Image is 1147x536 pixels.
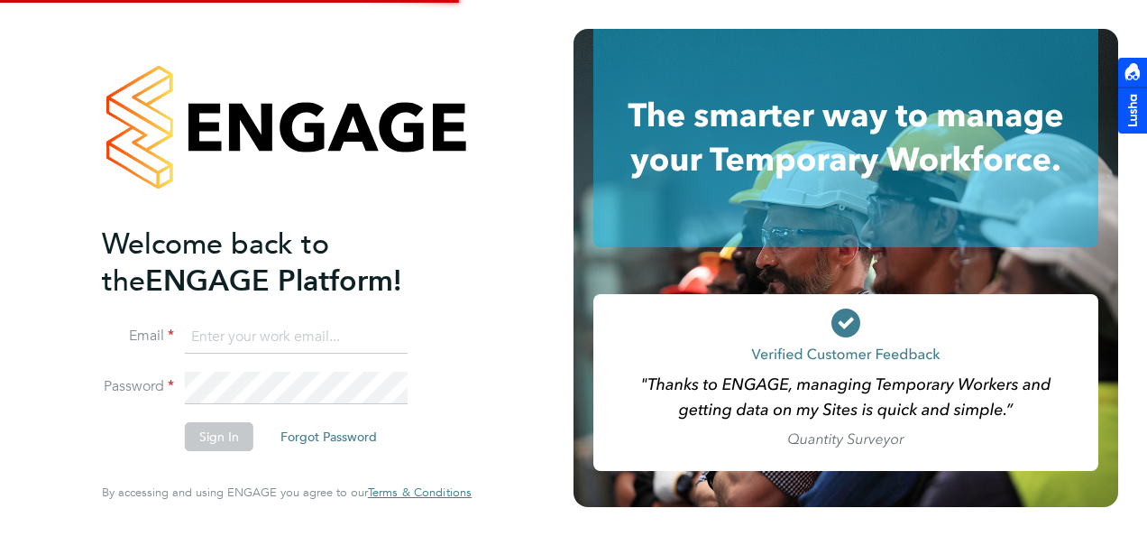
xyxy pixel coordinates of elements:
label: Password [102,377,174,396]
label: Email [102,327,174,346]
button: Forgot Password [266,422,391,451]
h2: ENGAGE Platform! [102,226,454,300]
a: Terms & Conditions [368,485,472,500]
span: Terms & Conditions [368,485,472,500]
button: Sign In [185,422,253,451]
span: Welcome back to the [102,226,329,299]
input: Enter your work email... [185,321,408,354]
span: By accessing and using ENGAGE you agree to our [102,485,472,500]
